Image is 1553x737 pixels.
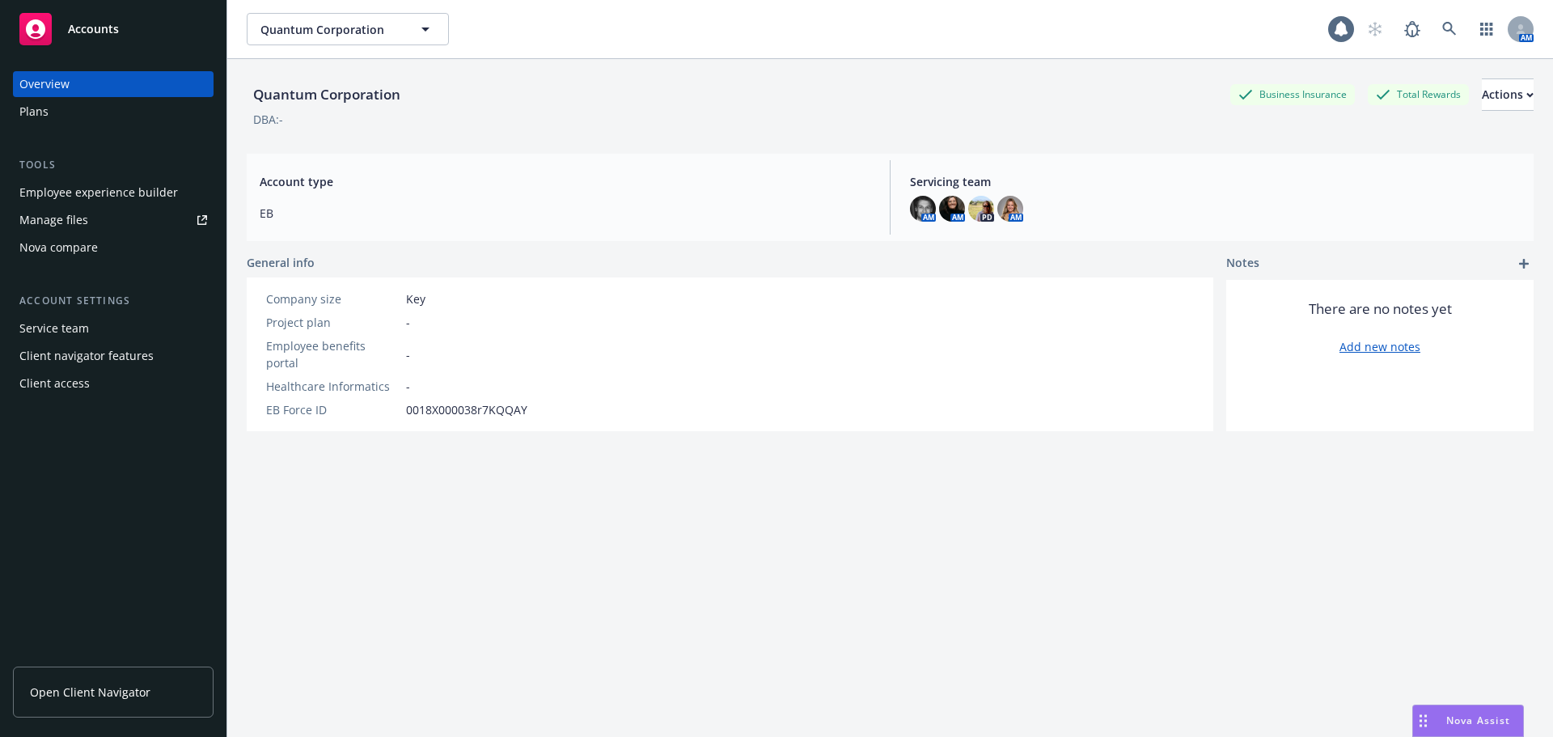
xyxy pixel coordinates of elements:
[406,346,410,363] span: -
[13,293,214,309] div: Account settings
[406,290,425,307] span: Key
[1368,84,1469,104] div: Total Rewards
[266,290,400,307] div: Company size
[260,205,870,222] span: EB
[68,23,119,36] span: Accounts
[260,21,400,38] span: Quantum Corporation
[19,207,88,233] div: Manage files
[910,196,936,222] img: photo
[19,180,178,205] div: Employee experience builder
[1359,13,1391,45] a: Start snowing
[266,337,400,371] div: Employee benefits portal
[1230,84,1355,104] div: Business Insurance
[30,684,150,701] span: Open Client Navigator
[1470,13,1503,45] a: Switch app
[266,401,400,418] div: EB Force ID
[13,235,214,260] a: Nova compare
[1396,13,1428,45] a: Report a Bug
[1412,705,1524,737] button: Nova Assist
[939,196,965,222] img: photo
[406,314,410,331] span: -
[247,254,315,271] span: General info
[1446,714,1510,727] span: Nova Assist
[910,173,1521,190] span: Servicing team
[247,84,407,105] div: Quantum Corporation
[1482,79,1534,110] div: Actions
[1413,705,1433,736] div: Drag to move
[406,401,527,418] span: 0018X000038r7KQQAY
[13,371,214,396] a: Client access
[19,316,89,341] div: Service team
[13,180,214,205] a: Employee experience builder
[13,316,214,341] a: Service team
[1309,299,1452,319] span: There are no notes yet
[13,99,214,125] a: Plans
[19,235,98,260] div: Nova compare
[266,314,400,331] div: Project plan
[247,13,449,45] button: Quantum Corporation
[1226,254,1259,273] span: Notes
[266,378,400,395] div: Healthcare Informatics
[13,207,214,233] a: Manage files
[406,378,410,395] span: -
[1433,13,1466,45] a: Search
[13,71,214,97] a: Overview
[968,196,994,222] img: photo
[1482,78,1534,111] button: Actions
[13,6,214,52] a: Accounts
[19,99,49,125] div: Plans
[13,343,214,369] a: Client navigator features
[19,371,90,396] div: Client access
[19,343,154,369] div: Client navigator features
[1339,338,1420,355] a: Add new notes
[19,71,70,97] div: Overview
[253,111,283,128] div: DBA: -
[1514,254,1534,273] a: add
[260,173,870,190] span: Account type
[13,157,214,173] div: Tools
[997,196,1023,222] img: photo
